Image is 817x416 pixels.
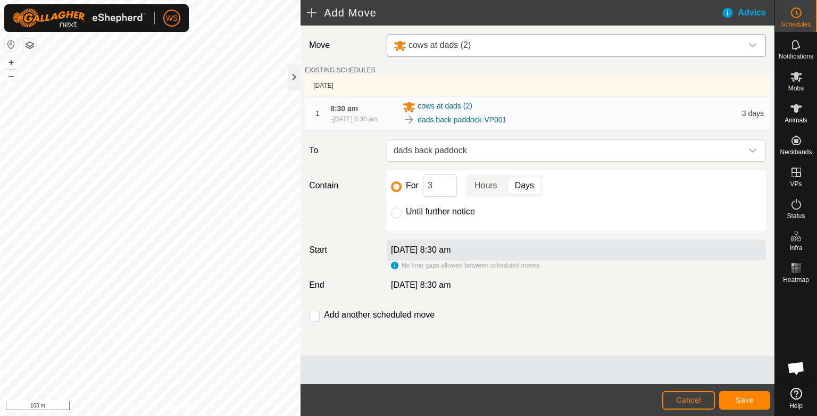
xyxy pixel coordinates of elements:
div: - [330,114,377,124]
div: Open chat [780,352,812,384]
button: Cancel [662,391,715,410]
span: Schedules [781,21,811,28]
label: Add another scheduled move [324,311,435,319]
h2: Add Move [307,6,721,19]
span: Save [736,396,754,404]
span: Hours [474,179,497,192]
span: 8:30 am [330,104,358,113]
span: Cancel [676,396,701,404]
span: 1 [315,109,320,118]
span: cows at dads (2) [408,40,471,49]
span: Infra [789,245,802,251]
label: [DATE] 8:30 am [391,245,451,254]
span: No time gaps allowed between scheduled moves [402,262,540,269]
span: cows at dads (2) [418,101,472,113]
img: Gallagher Logo [13,9,146,28]
span: Animals [785,117,807,123]
span: [DATE] 8:30 am [332,115,377,123]
span: Help [789,403,803,409]
label: Contain [305,179,382,192]
span: [DATE] [313,82,334,89]
label: To [305,139,382,162]
span: cows at dads [389,35,742,56]
button: Save [719,391,770,410]
label: EXISTING SCHEDULES [305,65,376,75]
label: End [305,279,382,292]
span: 3 days [742,109,764,118]
label: Move [305,34,382,57]
span: [DATE] 8:30 am [391,280,451,289]
span: Heatmap [783,277,809,283]
span: Neckbands [780,149,812,155]
a: Privacy Policy [109,402,148,412]
label: Start [305,244,382,256]
a: Help [775,384,817,413]
label: Until further notice [406,207,475,216]
button: – [5,70,18,82]
span: Status [787,213,805,219]
span: Mobs [788,85,804,91]
div: dropdown trigger [742,35,763,56]
div: Advice [721,6,774,19]
button: Reset Map [5,38,18,51]
span: Days [515,179,534,192]
img: To [403,113,415,126]
a: dads back paddock-VP001 [418,114,506,126]
button: + [5,56,18,69]
button: Map Layers [23,39,36,52]
label: For [406,181,419,190]
div: dropdown trigger [742,140,763,161]
span: VPs [790,181,802,187]
span: Notifications [779,53,813,60]
span: dads back paddock [389,140,742,161]
span: WS [166,13,178,24]
a: Contact Us [161,402,192,412]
